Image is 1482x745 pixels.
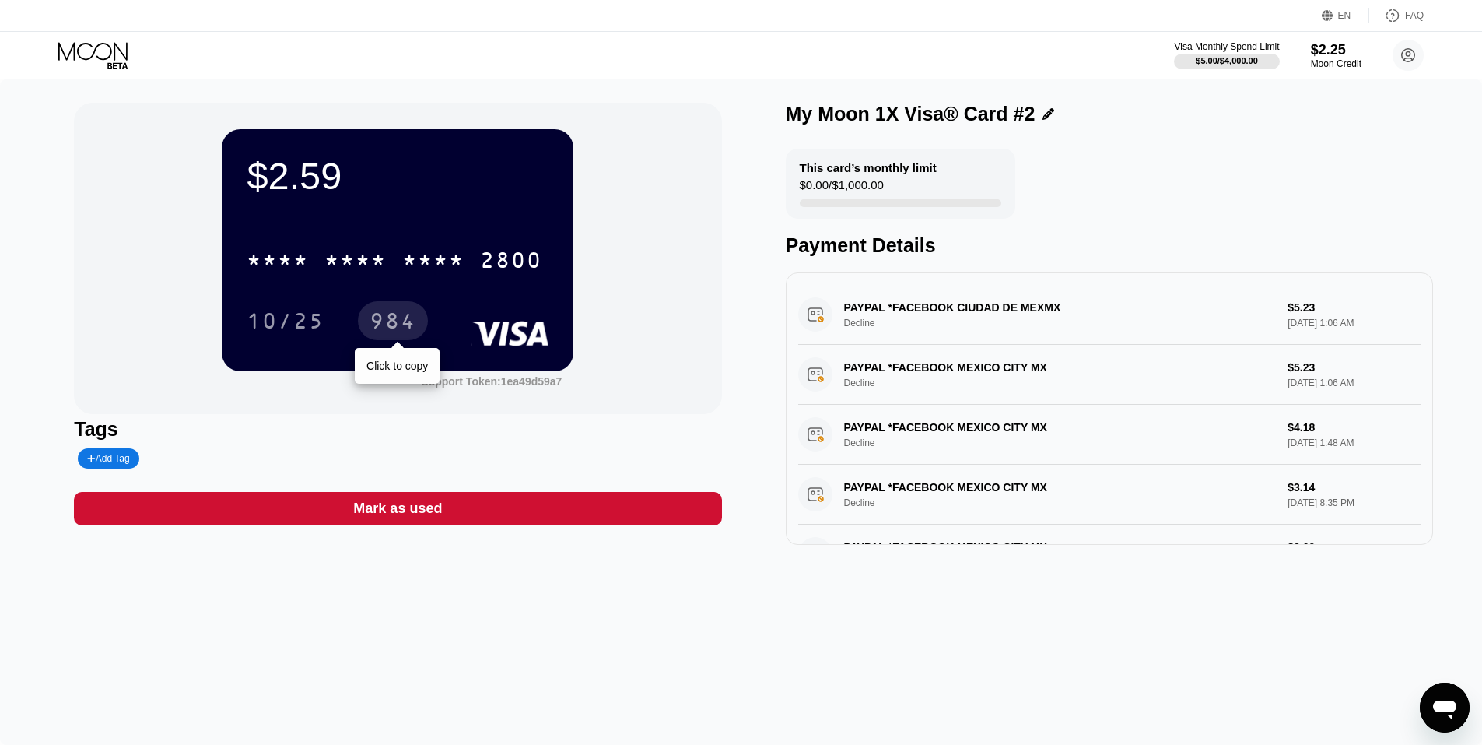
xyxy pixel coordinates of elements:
[1311,42,1361,69] div: $2.25Moon Credit
[1174,41,1279,69] div: Visa Monthly Spend Limit$5.00/$4,000.00
[786,234,1433,257] div: Payment Details
[1196,56,1258,65] div: $5.00 / $4,000.00
[74,418,721,441] div: Tags
[1311,42,1361,58] div: $2.25
[78,448,138,469] div: Add Tag
[786,103,1035,125] div: My Moon 1X Visa® Card #2
[247,154,548,198] div: $2.59
[235,301,336,340] div: 10/25
[1338,10,1351,21] div: EN
[800,161,937,174] div: This card’s monthly limit
[421,375,562,388] div: Support Token: 1ea49d59a7
[247,311,324,336] div: 10/25
[87,453,129,464] div: Add Tag
[480,250,542,275] div: 2800
[353,500,442,518] div: Mark as used
[358,301,428,340] div: 984
[800,178,884,199] div: $0.00 / $1,000.00
[1174,41,1279,52] div: Visa Monthly Spend Limit
[421,375,562,388] div: Support Token:1ea49d59a7
[370,311,416,336] div: 984
[1369,8,1424,23] div: FAQ
[1420,683,1470,733] iframe: Button to launch messaging window
[74,492,721,525] div: Mark as used
[366,360,428,372] div: Click to copy
[1311,58,1361,69] div: Moon Credit
[1405,10,1424,21] div: FAQ
[1322,8,1369,23] div: EN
